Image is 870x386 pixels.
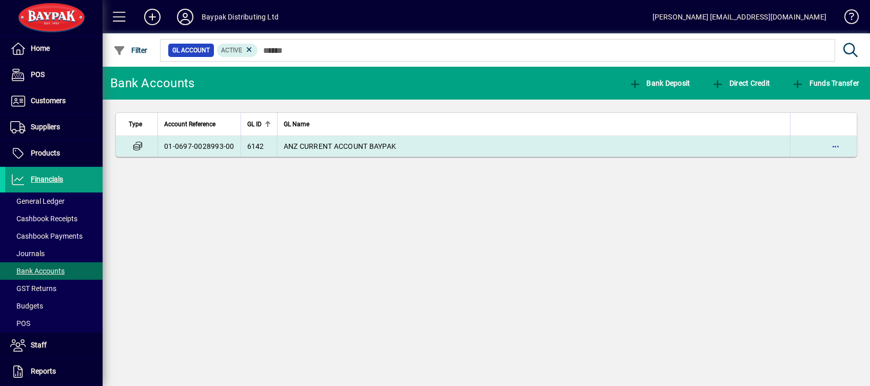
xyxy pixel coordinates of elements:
a: Cashbook Receipts [5,210,103,227]
div: GL Name [284,119,784,130]
a: Products [5,141,103,166]
a: Budgets [5,297,103,315]
a: Reports [5,359,103,384]
div: [PERSON_NAME] [EMAIL_ADDRESS][DOMAIN_NAME] [652,9,826,25]
span: Budgets [10,302,43,310]
span: Type [129,119,142,130]
a: Customers [5,88,103,114]
span: General Ledger [10,197,65,205]
span: Bank Accounts [10,267,65,275]
a: Staff [5,333,103,358]
a: GST Returns [5,280,103,297]
span: GST Returns [10,284,56,293]
span: GL ID [247,119,262,130]
a: General Ledger [5,192,103,210]
button: Bank Deposit [626,74,693,92]
a: Knowledge Base [837,2,857,35]
a: Home [5,36,103,62]
span: GL Name [284,119,309,130]
span: Home [31,44,50,52]
span: Financials [31,175,63,183]
a: Suppliers [5,114,103,140]
span: Bank Deposit [629,79,690,87]
span: Filter [113,46,148,54]
a: Journals [5,245,103,262]
span: Funds Transfer [792,79,859,87]
td: 01-0697-0028993-00 [157,136,241,157]
span: Cashbook Receipts [10,215,77,223]
button: Funds Transfer [789,74,862,92]
button: Add [136,8,169,26]
a: Bank Accounts [5,262,103,280]
span: 6142 [247,142,264,150]
span: Staff [31,341,47,349]
span: Journals [10,249,45,258]
a: POS [5,315,103,332]
button: Filter [111,41,150,60]
div: Type [129,119,151,130]
span: POS [10,319,30,327]
a: POS [5,62,103,88]
span: Customers [31,96,66,105]
span: Active [221,47,242,54]
div: Bank Accounts [110,75,194,91]
span: Suppliers [31,123,60,131]
span: ANZ CURRENT ACCOUNT BAYPAK [284,142,397,150]
a: Cashbook Payments [5,227,103,245]
span: Products [31,149,60,157]
span: Account Reference [164,119,215,130]
span: Cashbook Payments [10,232,83,240]
span: GL Account [172,45,210,55]
button: Profile [169,8,202,26]
div: Baypak Distributing Ltd [202,9,279,25]
div: GL ID [247,119,271,130]
span: Direct Credit [711,79,770,87]
span: Reports [31,367,56,375]
mat-chip: Activation Status: Active [217,44,258,57]
span: POS [31,70,45,79]
button: More options [827,138,844,155]
button: Direct Credit [709,74,773,92]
